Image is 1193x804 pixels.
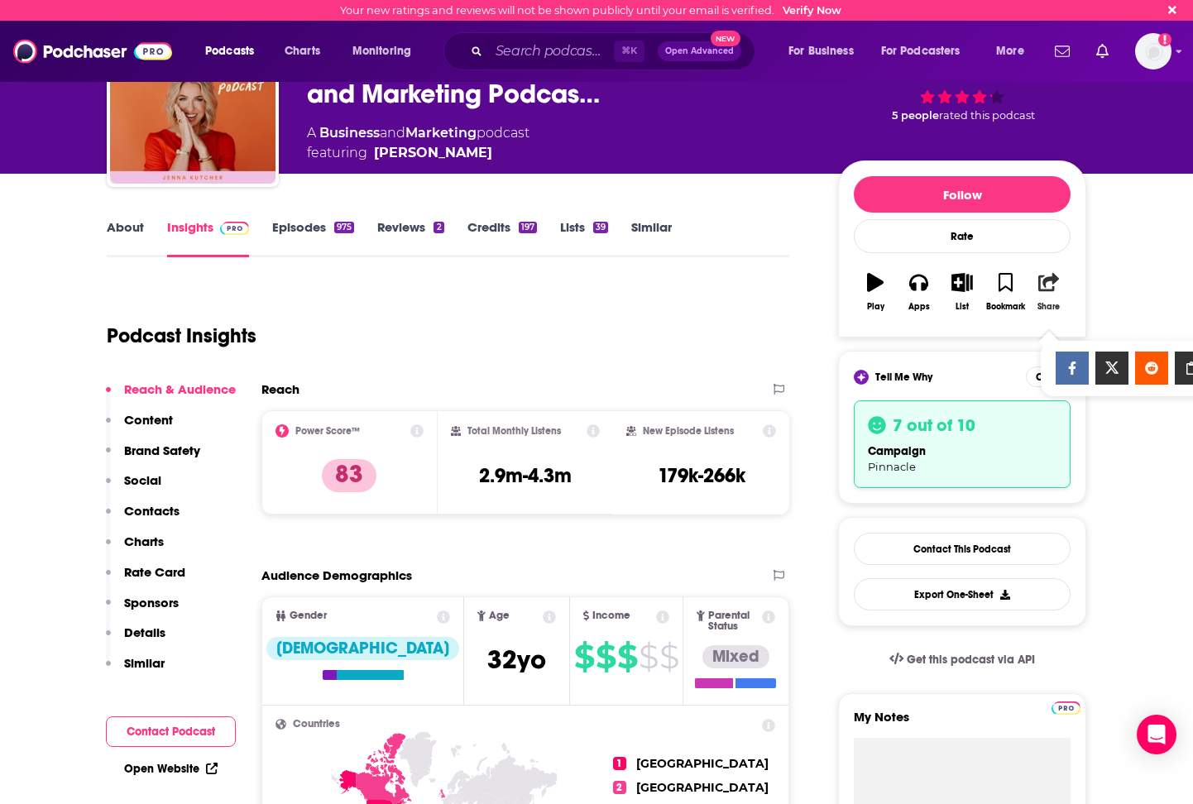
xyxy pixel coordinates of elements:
[631,219,672,257] a: Similar
[106,716,236,747] button: Contact Podcast
[867,302,884,312] div: Play
[777,38,874,65] button: open menu
[854,262,897,322] button: Play
[881,40,961,63] span: For Podcasters
[107,323,256,348] h1: Podcast Insights
[334,222,354,233] div: 975
[984,262,1027,322] button: Bookmark
[107,219,144,257] a: About
[380,125,405,141] span: and
[293,719,340,730] span: Countries
[285,40,320,63] span: Charts
[593,222,608,233] div: 39
[643,425,734,437] h2: New Episode Listens
[870,38,985,65] button: open menu
[467,425,561,437] h2: Total Monthly Listens
[110,18,275,184] img: The Goal Digger Podcast | Top Business and Marketing Podcast for Creatives, Entrepreneurs, and Wo...
[592,610,630,621] span: Income
[636,780,769,795] span: [GEOGRAPHIC_DATA]
[295,425,360,437] h2: Power Score™
[658,463,745,488] h3: 179k-266k
[617,644,637,670] span: $
[106,381,236,412] button: Reach & Audience
[708,610,759,632] span: Parental Status
[1135,33,1171,69] button: Show profile menu
[1135,33,1171,69] span: Logged in as charlottestone
[892,109,939,122] span: 5 people
[205,40,254,63] span: Podcasts
[106,412,173,443] button: Content
[868,460,916,473] span: Pinnacle
[1095,352,1128,385] a: Share on X/Twitter
[341,38,433,65] button: open menu
[106,472,161,503] button: Social
[868,444,926,458] span: campaign
[1137,715,1176,754] div: Open Intercom Messenger
[377,219,443,257] a: Reviews2
[290,610,327,621] span: Gender
[702,645,769,668] div: Mixed
[956,302,969,312] div: List
[659,644,678,670] span: $
[124,625,165,640] p: Details
[1135,33,1171,69] img: User Profile
[939,109,1035,122] span: rated this podcast
[266,637,459,660] div: [DEMOGRAPHIC_DATA]
[467,219,537,257] a: Credits197
[1037,302,1060,312] div: Share
[124,564,185,580] p: Rate Card
[489,38,614,65] input: Search podcasts, credits, & more...
[434,222,443,233] div: 2
[1052,699,1080,715] a: Pro website
[1052,701,1080,715] img: Podchaser Pro
[106,534,164,564] button: Charts
[614,41,644,62] span: ⌘ K
[106,595,179,625] button: Sponsors
[560,219,608,257] a: Lists39
[665,47,734,55] span: Open Advanced
[639,644,658,670] span: $
[986,302,1025,312] div: Bookmark
[307,143,529,163] span: featuring
[374,143,492,163] a: Jenna Kutcher
[261,567,412,583] h2: Audience Demographics
[272,219,354,257] a: Episodes975
[124,503,180,519] p: Contacts
[596,644,616,670] span: $
[319,125,380,141] a: Business
[1135,352,1168,385] a: Share on Reddit
[13,36,172,67] img: Podchaser - Follow, Share and Rate Podcasts
[220,222,249,235] img: Podchaser Pro
[1026,366,1071,387] button: Open
[1056,352,1089,385] a: Share on Facebook
[106,564,185,595] button: Rate Card
[788,40,854,63] span: For Business
[405,125,477,141] a: Marketing
[487,644,546,676] span: 32 yo
[124,655,165,671] p: Similar
[459,32,771,70] div: Search podcasts, credits, & more...
[875,371,932,384] span: Tell Me Why
[985,38,1045,65] button: open menu
[194,38,275,65] button: open menu
[711,31,740,46] span: New
[854,578,1071,610] button: Export One-Sheet
[307,123,529,163] div: A podcast
[1048,37,1076,65] a: Show notifications dropdown
[996,40,1024,63] span: More
[658,41,741,61] button: Open AdvancedNew
[854,176,1071,213] button: Follow
[1158,33,1171,46] svg: Email not verified
[106,625,165,655] button: Details
[941,262,984,322] button: List
[124,381,236,397] p: Reach & Audience
[907,653,1035,667] span: Get this podcast via API
[856,372,866,382] img: tell me why sparkle
[1028,262,1071,322] button: Share
[876,639,1048,680] a: Get this podcast via API
[489,610,510,621] span: Age
[124,534,164,549] p: Charts
[636,756,769,771] span: [GEOGRAPHIC_DATA]
[1090,37,1115,65] a: Show notifications dropdown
